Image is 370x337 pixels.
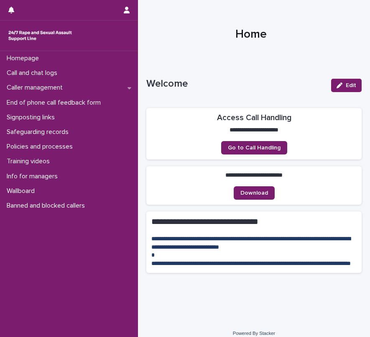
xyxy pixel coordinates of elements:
p: End of phone call feedback form [3,99,107,107]
button: Edit [331,79,362,92]
span: Edit [346,82,356,88]
a: Powered By Stacker [233,331,275,336]
img: rhQMoQhaT3yELyF149Cw [7,27,74,44]
p: Training videos [3,157,56,165]
p: Banned and blocked callers [3,202,92,210]
p: Caller management [3,84,69,92]
p: Welcome [146,78,324,90]
a: Go to Call Handling [221,141,287,154]
h1: Home [146,28,356,42]
p: Safeguarding records [3,128,75,136]
p: Info for managers [3,172,64,180]
span: Download [240,190,268,196]
span: Go to Call Handling [228,145,281,151]
p: Call and chat logs [3,69,64,77]
p: Policies and processes [3,143,79,151]
a: Download [234,186,275,200]
h2: Access Call Handling [217,113,291,123]
p: Signposting links [3,113,61,121]
p: Wallboard [3,187,41,195]
p: Homepage [3,54,46,62]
